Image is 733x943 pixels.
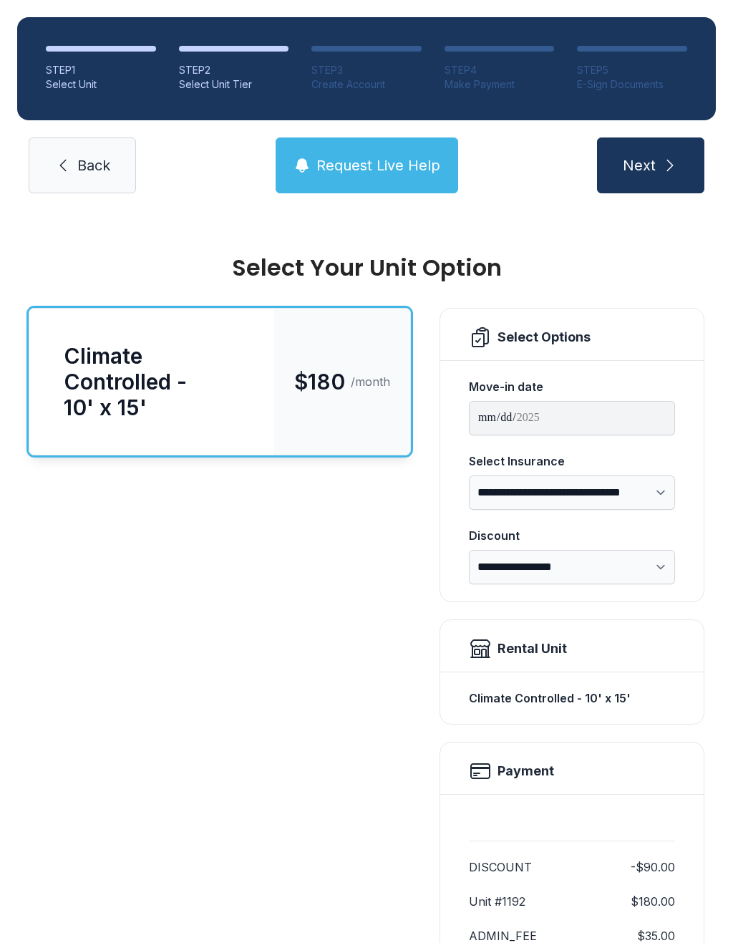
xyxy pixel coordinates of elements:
[469,684,675,712] div: Climate Controlled - 10' x 15'
[311,63,422,77] div: STEP 3
[577,63,687,77] div: STEP 5
[469,893,525,910] dt: Unit #1192
[294,369,345,395] span: $180
[631,859,675,876] dd: -$90.00
[623,155,656,175] span: Next
[469,401,675,435] input: Move-in date
[577,77,687,92] div: E-Sign Documents
[46,77,156,92] div: Select Unit
[445,63,555,77] div: STEP 4
[469,475,675,510] select: Select Insurance
[497,327,591,347] div: Select Options
[469,550,675,584] select: Discount
[469,859,532,876] dt: DISCOUNT
[179,77,289,92] div: Select Unit Tier
[445,77,555,92] div: Make Payment
[469,378,675,395] div: Move-in date
[311,77,422,92] div: Create Account
[179,63,289,77] div: STEP 2
[631,893,675,910] dd: $180.00
[77,155,110,175] span: Back
[469,453,675,470] div: Select Insurance
[316,155,440,175] span: Request Live Help
[469,527,675,544] div: Discount
[29,256,704,279] div: Select Your Unit Option
[64,343,240,420] div: Climate Controlled - 10' x 15'
[46,63,156,77] div: STEP 1
[497,761,554,781] h2: Payment
[497,639,567,659] div: Rental Unit
[351,373,390,390] span: /month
